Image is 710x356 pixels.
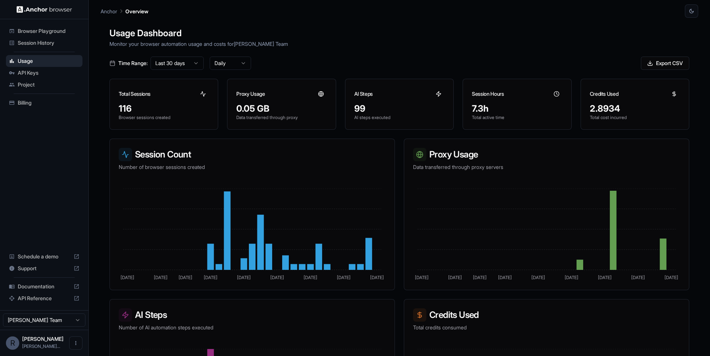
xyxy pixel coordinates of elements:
div: 116 [119,103,209,115]
p: Monitor your browser automation usage and costs for [PERSON_NAME] Team [109,40,689,48]
tspan: [DATE] [448,275,462,280]
tspan: [DATE] [665,275,678,280]
span: Billing [18,99,80,106]
p: Total cost incurred [590,115,680,121]
h3: Total Sessions [119,90,151,98]
div: Billing [6,97,82,109]
span: Support [18,265,71,272]
h1: Usage Dashboard [109,27,689,40]
p: Anchor [101,7,117,15]
p: AI steps executed [354,115,444,121]
p: Overview [125,7,148,15]
nav: breadcrumb [101,7,148,15]
h3: Session Count [119,148,386,161]
div: API Reference [6,292,82,304]
div: Schedule a demo [6,251,82,262]
h3: AI Steps [119,308,386,322]
h3: Credits Used [413,308,680,322]
div: Usage [6,55,82,67]
span: API Reference [18,295,71,302]
tspan: [DATE] [415,275,429,280]
span: Session History [18,39,80,47]
tspan: [DATE] [121,275,134,280]
tspan: [DATE] [473,275,487,280]
tspan: [DATE] [237,275,251,280]
span: Rickson Lima [22,336,64,342]
button: Open menu [69,336,82,350]
span: Time Range: [118,60,148,67]
button: Export CSV [641,57,689,70]
h3: Proxy Usage [236,90,265,98]
p: Total active time [472,115,562,121]
span: Usage [18,57,80,65]
tspan: [DATE] [565,275,578,280]
h3: Credits Used [590,90,619,98]
div: 0.05 GB [236,103,327,115]
h3: Proxy Usage [413,148,680,161]
span: API Keys [18,69,80,77]
div: 7.3h [472,103,562,115]
div: Support [6,262,82,274]
tspan: [DATE] [304,275,317,280]
p: Total credits consumed [413,324,680,331]
tspan: [DATE] [270,275,284,280]
tspan: [DATE] [370,275,384,280]
div: Project [6,79,82,91]
div: 2.8934 [590,103,680,115]
span: Project [18,81,80,88]
span: Browser Playground [18,27,80,35]
div: R [6,336,19,350]
tspan: [DATE] [498,275,512,280]
span: Documentation [18,283,71,290]
div: 99 [354,103,444,115]
div: API Keys [6,67,82,79]
tspan: [DATE] [337,275,351,280]
tspan: [DATE] [598,275,612,280]
p: Number of AI automation steps executed [119,324,386,331]
div: Documentation [6,281,82,292]
h3: AI Steps [354,90,373,98]
p: Data transferred through proxy servers [413,163,680,171]
p: Browser sessions created [119,115,209,121]
div: Browser Playground [6,25,82,37]
tspan: [DATE] [204,275,217,280]
p: Number of browser sessions created [119,163,386,171]
img: Anchor Logo [17,6,72,13]
h3: Session Hours [472,90,504,98]
tspan: [DATE] [531,275,545,280]
tspan: [DATE] [179,275,192,280]
tspan: [DATE] [154,275,168,280]
tspan: [DATE] [631,275,645,280]
p: Data transferred through proxy [236,115,327,121]
span: Schedule a demo [18,253,71,260]
span: rickson.lima@remofy.io [22,343,60,349]
div: Session History [6,37,82,49]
